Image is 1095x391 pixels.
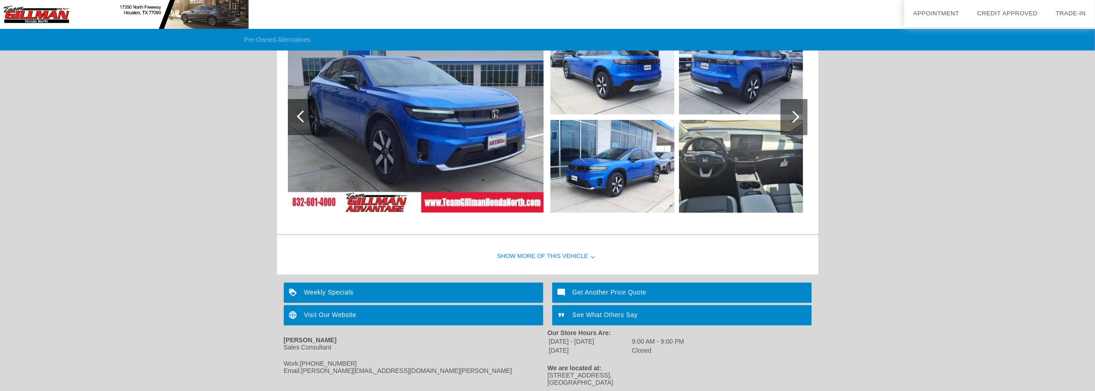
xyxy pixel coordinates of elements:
div: Show More of this Vehicle [277,239,818,275]
strong: We are located at: [548,364,602,372]
span: [PHONE_NUMBER] [300,360,357,367]
img: image.aspx [550,120,675,213]
a: See What Others Say [552,305,812,326]
td: [DATE] - [DATE] [549,337,631,345]
img: image.aspx [288,22,544,213]
strong: [PERSON_NAME] [284,336,337,344]
a: Trade-In [1056,10,1086,17]
a: Credit Approved [977,10,1038,17]
a: Weekly Specials [284,283,543,303]
div: Email: [284,367,548,374]
a: Appointment [913,10,959,17]
a: Visit Our Website [284,305,543,326]
img: ic_mode_comment_white_24dp_2x.png [552,283,573,303]
img: image.aspx [679,120,803,213]
img: ic_format_quote_white_24dp_2x.png [552,305,573,326]
td: 9:00 AM - 9:00 PM [632,337,685,345]
span: [PERSON_NAME][EMAIL_ADDRESS][DOMAIN_NAME][PERSON_NAME] [301,367,512,374]
div: Sales Consultant [284,344,548,351]
div: [STREET_ADDRESS], [GEOGRAPHIC_DATA] [548,372,812,386]
strong: Our Store Hours Are: [548,329,611,336]
td: [DATE] [549,346,631,354]
div: Work: [284,360,548,367]
td: Closed [632,346,685,354]
img: ic_language_white_24dp_2x.png [284,305,304,326]
a: Get Another Price Quote [552,283,812,303]
img: image.aspx [679,22,803,115]
img: image.aspx [550,22,675,115]
img: ic_loyalty_white_24dp_2x.png [284,283,304,303]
